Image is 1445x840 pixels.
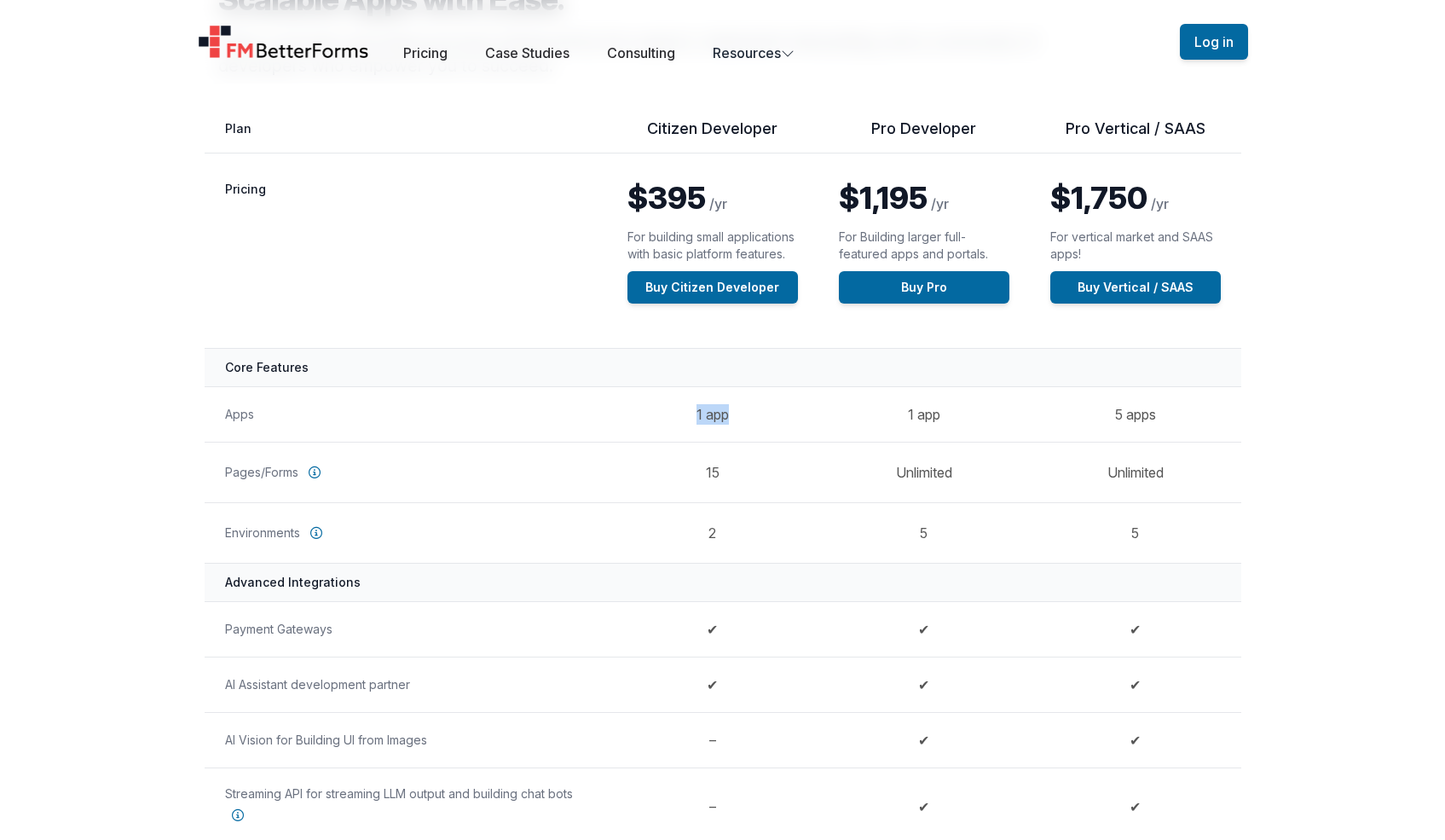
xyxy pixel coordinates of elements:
td: ✔ [607,601,818,657]
span: /yr [1151,195,1169,212]
td: 1 app [607,386,818,442]
a: Pricing [403,44,448,61]
td: ✔ [607,657,818,712]
button: Log in [1180,24,1248,60]
td: ✔ [818,712,1030,768]
td: 5 apps [1030,386,1241,442]
th: Core Features [205,348,1241,386]
td: 5 [1030,502,1241,563]
td: Unlimited [818,442,1030,502]
button: Resources [713,43,795,63]
th: Pricing [205,154,607,349]
td: 1 app [818,386,1030,442]
span: $395 [627,179,706,217]
a: Buy Citizen Developer [627,271,798,304]
td: ✔ [1030,712,1241,768]
a: Buy Pro [839,271,1009,304]
td: 5 [818,502,1030,563]
th: Environments [205,502,607,563]
span: /yr [709,195,727,212]
th: AI Assistant development partner [205,657,607,712]
th: Pages/Forms [205,442,607,502]
a: Buy Vertical / SAAS [1050,271,1221,304]
td: ✔ [818,601,1030,657]
th: Apps [205,386,607,442]
td: ✔ [1030,601,1241,657]
th: Pro Developer [818,119,1030,154]
th: Citizen Developer [607,119,818,154]
p: For building small applications with basic platform features. [627,229,798,263]
a: Consulting [607,44,675,61]
span: /yr [931,195,949,212]
td: – [607,712,818,768]
p: For Building larger full-featured apps and portals. [839,229,1009,263]
td: 2 [607,502,818,563]
span: Plan [225,121,251,136]
td: 15 [607,442,818,502]
th: Advanced Integrations [205,563,1241,601]
td: ✔ [1030,657,1241,712]
p: For vertical market and SAAS apps! [1050,229,1221,263]
span: $1,195 [839,179,928,217]
a: Case Studies [485,44,569,61]
td: ✔ [818,657,1030,712]
nav: Global [177,20,1269,63]
span: $1,750 [1050,179,1147,217]
td: Unlimited [1030,442,1241,502]
a: Home [198,25,370,59]
th: Payment Gateways [205,601,607,657]
th: Pro Vertical / SAAS [1030,119,1241,154]
th: AI Vision for Building UI from Images [205,712,607,768]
